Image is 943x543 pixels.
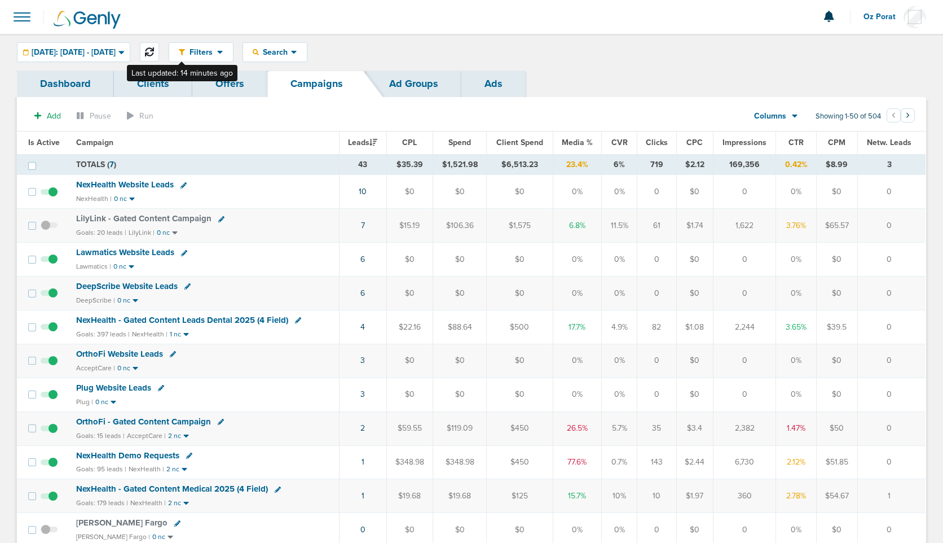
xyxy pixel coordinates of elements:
[487,310,553,344] td: $500
[76,179,174,190] span: NexHealth Website Leads
[713,277,776,310] td: 0
[646,138,668,147] span: Clicks
[713,411,776,445] td: 2,382
[95,398,108,406] small: 0 nc
[637,243,676,277] td: 0
[76,465,126,474] small: Goals: 95 leads |
[496,138,543,147] span: Client Spend
[168,499,181,507] small: 2 nc
[487,445,553,479] td: $450
[17,71,114,97] a: Dashboard
[602,277,637,310] td: 0%
[28,138,60,147] span: Is Active
[776,411,817,445] td: 1.47%
[76,138,113,147] span: Campaign
[129,229,155,237] small: LilyLink |
[676,411,713,445] td: $3.4
[637,175,676,209] td: 0
[267,71,366,97] a: Campaigns
[76,281,178,291] span: DeepScribe Website Leads
[816,112,881,121] span: Showing 1-50 of 504
[433,479,486,513] td: $19.68
[637,411,676,445] td: 35
[114,195,127,203] small: 0 nc
[602,378,637,411] td: 0%
[713,445,776,479] td: 6,730
[28,108,67,124] button: Add
[76,213,211,224] span: LilyLink - Gated Content Campaign
[54,11,121,29] img: Genly
[676,344,713,378] td: $0
[386,175,433,209] td: $0
[817,445,858,479] td: $51.85
[259,47,291,57] span: Search
[360,356,365,365] a: 3
[386,154,433,175] td: $35.39
[553,479,602,513] td: 15.7%
[487,378,553,411] td: $0
[887,110,915,124] ul: Pagination
[132,330,168,338] small: NexHealth |
[713,209,776,243] td: 1,622
[487,175,553,209] td: $0
[76,229,126,237] small: Goals: 20 leads |
[76,533,150,541] small: [PERSON_NAME] Fargo |
[817,378,858,411] td: $0
[360,255,365,264] a: 6
[637,209,676,243] td: 61
[553,411,602,445] td: 26.5%
[602,154,637,175] td: 6%
[676,378,713,411] td: $0
[637,378,676,411] td: 0
[817,154,858,175] td: $8.99
[776,344,817,378] td: 0%
[857,310,926,344] td: 0
[637,479,676,513] td: 10
[386,277,433,310] td: $0
[776,378,817,411] td: 0%
[433,445,486,479] td: $348.98
[602,175,637,209] td: 0%
[76,349,163,359] span: OrthoFi Website Leads
[487,411,553,445] td: $450
[166,465,179,474] small: 2 nc
[776,209,817,243] td: 3.76%
[76,262,111,270] small: Lawmatics |
[487,344,553,378] td: $0
[713,479,776,513] td: 360
[857,243,926,277] td: 0
[487,277,553,310] td: $0
[602,344,637,378] td: 0%
[602,411,637,445] td: 5.7%
[713,344,776,378] td: 0
[676,277,713,310] td: $0
[676,175,713,209] td: $0
[433,175,486,209] td: $0
[360,525,365,535] a: 0
[637,310,676,344] td: 82
[433,378,486,411] td: $0
[857,209,926,243] td: 0
[553,310,602,344] td: 17.7%
[461,71,526,97] a: Ads
[637,277,676,310] td: 0
[433,310,486,344] td: $88.64
[676,154,713,175] td: $2.12
[553,344,602,378] td: 0%
[776,277,817,310] td: 0%
[117,296,130,305] small: 0 nc
[553,154,602,175] td: 23.4%
[857,344,926,378] td: 0
[127,65,237,81] div: Last updated: 14 minutes ago
[433,277,486,310] td: $0
[602,209,637,243] td: 11.5%
[433,344,486,378] td: $0
[901,108,915,122] button: Go to next page
[152,533,165,541] small: 0 nc
[676,310,713,344] td: $1.08
[360,288,365,298] a: 6
[47,111,61,121] span: Add
[722,138,766,147] span: Impressions
[602,243,637,277] td: 0%
[76,450,179,461] span: NexHealth Demo Requests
